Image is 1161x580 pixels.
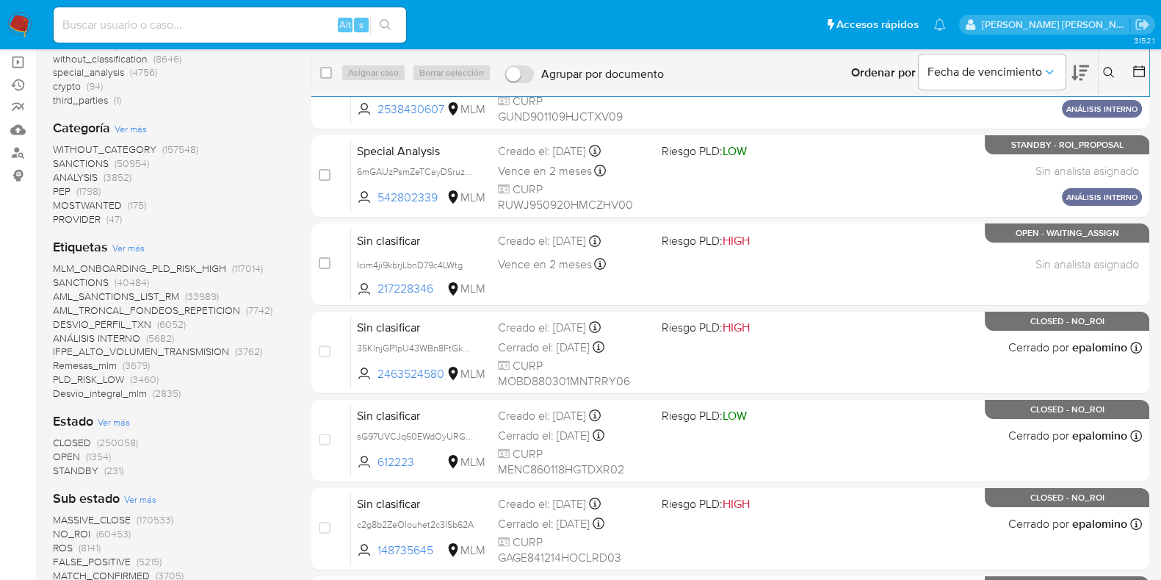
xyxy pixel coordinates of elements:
span: 3.152.1 [1133,35,1154,46]
span: Alt [339,18,351,32]
p: daniela.lagunesrodriguez@mercadolibre.com.mx [982,18,1130,32]
a: Salir [1135,17,1150,32]
span: Accesos rápidos [836,17,919,32]
button: search-icon [370,15,400,35]
span: s [359,18,364,32]
a: Notificaciones [933,18,946,31]
input: Buscar usuario o caso... [54,15,406,35]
